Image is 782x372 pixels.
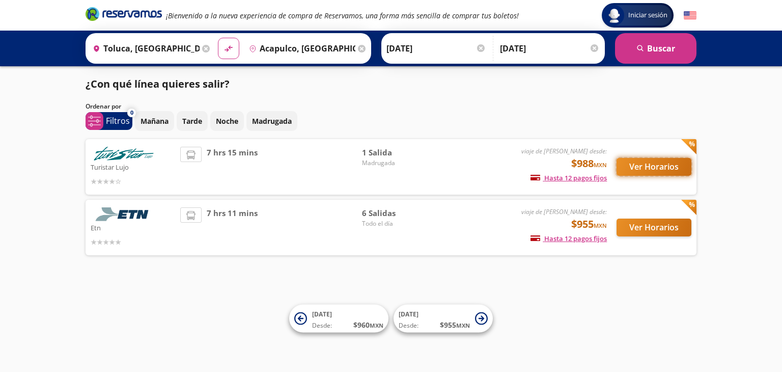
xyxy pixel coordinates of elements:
[362,158,433,168] span: Madrugada
[106,115,130,127] p: Filtros
[86,102,121,111] p: Ordenar por
[130,109,133,117] span: 0
[521,207,607,216] em: viaje de [PERSON_NAME] desde:
[182,116,202,126] p: Tarde
[312,310,332,318] span: [DATE]
[177,111,208,131] button: Tarde
[615,33,696,64] button: Buscar
[440,320,470,330] span: $ 955
[166,11,519,20] em: ¡Bienvenido a la nueva experiencia de compra de Reservamos, una forma más sencilla de comprar tus...
[86,6,162,24] a: Brand Logo
[362,219,433,228] span: Todo el día
[684,9,696,22] button: English
[594,222,607,229] small: MXN
[91,207,157,221] img: Etn
[135,111,174,131] button: Mañana
[456,322,470,329] small: MXN
[571,217,607,232] span: $955
[353,320,383,330] span: $ 960
[571,156,607,171] span: $988
[252,116,292,126] p: Madrugada
[245,36,356,61] input: Buscar Destino
[312,321,332,330] span: Desde:
[246,111,297,131] button: Madrugada
[210,111,244,131] button: Noche
[394,305,493,333] button: [DATE]Desde:$955MXN
[594,161,607,169] small: MXN
[91,147,157,161] img: Turistar Lujo
[141,116,169,126] p: Mañana
[521,147,607,155] em: viaje de [PERSON_NAME] desde:
[617,219,691,236] button: Ver Horarios
[289,305,388,333] button: [DATE]Desde:$960MXN
[207,147,258,187] span: 7 hrs 15 mins
[370,322,383,329] small: MXN
[362,207,433,219] span: 6 Salidas
[530,173,607,182] span: Hasta 12 pagos fijos
[530,234,607,243] span: Hasta 12 pagos fijos
[91,161,175,173] p: Turistar Lujo
[362,147,433,158] span: 1 Salida
[86,112,132,130] button: 0Filtros
[500,36,600,61] input: Opcional
[399,321,418,330] span: Desde:
[89,36,200,61] input: Buscar Origen
[399,310,418,318] span: [DATE]
[91,221,175,233] p: Etn
[86,76,230,92] p: ¿Con qué línea quieres salir?
[617,158,691,176] button: Ver Horarios
[624,10,672,20] span: Iniciar sesión
[386,36,486,61] input: Elegir Fecha
[86,6,162,21] i: Brand Logo
[216,116,238,126] p: Noche
[207,207,258,248] span: 7 hrs 11 mins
